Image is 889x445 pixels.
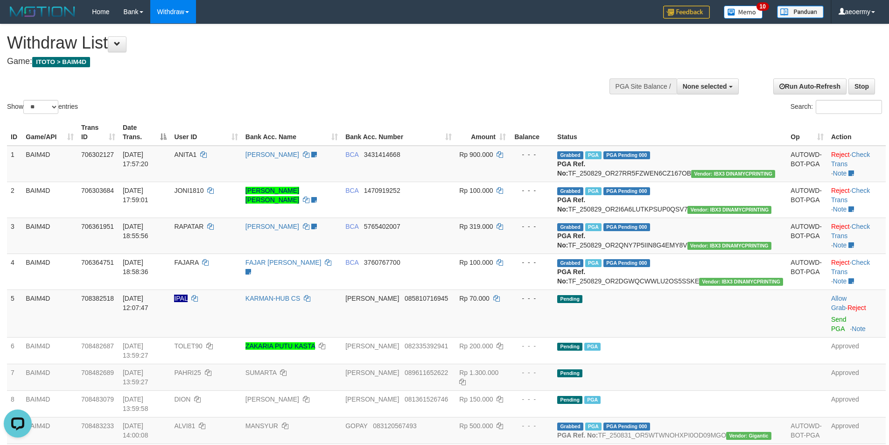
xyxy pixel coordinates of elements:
[123,422,148,439] span: [DATE] 14:00:08
[123,187,148,204] span: [DATE] 17:59:01
[557,295,582,303] span: Pending
[123,259,148,275] span: [DATE] 18:58:36
[81,342,114,350] span: 708482687
[4,4,32,32] button: Open LiveChat chat widget
[7,254,22,290] td: 4
[827,337,886,364] td: Approved
[22,146,77,182] td: BAIM4D
[553,182,787,218] td: TF_250829_OR2I6A6LUTKPSUP0QSV7
[848,78,875,94] a: Stop
[827,182,886,218] td: · ·
[691,170,775,178] span: Vendor URL: https://order2.1velocity.biz
[459,422,493,430] span: Rp 500.000
[123,295,148,311] span: [DATE] 12:07:47
[557,431,598,439] b: PGA Ref. No:
[7,34,583,52] h1: Withdraw List
[345,369,399,376] span: [PERSON_NAME]
[557,268,585,285] b: PGA Ref. No:
[22,254,77,290] td: BAIM4D
[364,187,400,194] span: Copy 1470919252 to clipboard
[677,78,739,94] button: None selected
[831,187,870,204] a: Check Trans
[81,259,114,266] span: 706364751
[119,119,170,146] th: Date Trans.: activate to sort column descending
[245,187,299,204] a: [PERSON_NAME] [PERSON_NAME]
[459,259,493,266] span: Rp 100.000
[557,196,585,213] b: PGA Ref. No:
[827,218,886,254] td: · ·
[557,423,583,431] span: Grabbed
[123,369,148,386] span: [DATE] 13:59:27
[373,422,416,430] span: Copy 083120567493 to clipboard
[510,119,553,146] th: Balance
[513,368,550,377] div: - - -
[833,241,847,249] a: Note
[557,369,582,377] span: Pending
[7,119,22,146] th: ID
[773,78,847,94] a: Run Auto-Refresh
[687,206,771,214] span: Vendor URL: https://order2.1velocity.biz
[459,295,490,302] span: Rp 70.000
[123,151,148,168] span: [DATE] 17:57:20
[726,432,771,440] span: Vendor URL: https://order5.1velocity.biz
[833,170,847,177] a: Note
[557,223,583,231] span: Grabbed
[459,223,493,230] span: Rp 319.000
[787,146,827,182] td: AUTOWD-BOT-PGA
[174,223,203,230] span: RAPATAR
[7,5,78,19] img: MOTION_logo.png
[847,304,866,311] a: Reject
[584,343,601,351] span: Marked by aeoriva
[170,119,241,146] th: User ID: activate to sort column ascending
[245,422,278,430] a: MANSYUR
[827,417,886,444] td: Approved
[364,151,400,158] span: Copy 3431414668 to clipboard
[603,259,650,267] span: PGA Pending
[405,396,448,403] span: Copy 081361526746 to clipboard
[22,337,77,364] td: BAIM4D
[513,421,550,431] div: - - -
[756,2,769,11] span: 10
[7,364,22,390] td: 7
[459,151,493,158] span: Rp 900.000
[827,254,886,290] td: · ·
[852,325,866,332] a: Note
[513,150,550,159] div: - - -
[245,295,300,302] a: KARMAN-HUB CS
[557,187,583,195] span: Grabbed
[77,119,119,146] th: Trans ID: activate to sort column ascending
[455,119,510,146] th: Amount: activate to sort column ascending
[81,422,114,430] span: 708483233
[345,342,399,350] span: [PERSON_NAME]
[557,343,582,351] span: Pending
[831,187,850,194] a: Reject
[553,218,787,254] td: TF_250829_OR2QNY7P5IIN8G4EMY8V
[603,187,650,195] span: PGA Pending
[553,417,787,444] td: TF_250831_OR5WTWNOHXPI0OD09MGO
[174,187,203,194] span: JONI1810
[7,390,22,417] td: 8
[831,259,870,275] a: Check Trans
[603,423,650,431] span: PGA Pending
[23,100,58,114] select: Showentries
[7,218,22,254] td: 3
[345,259,358,266] span: BCA
[174,295,188,302] span: Nama rekening ada tanda titik/strip, harap diedit
[345,396,399,403] span: [PERSON_NAME]
[585,423,602,431] span: Marked by aeosmey
[777,6,824,18] img: panduan.png
[699,278,783,286] span: Vendor URL: https://order2.1velocity.biz
[585,259,602,267] span: Marked by aeoyuva
[787,119,827,146] th: Op: activate to sort column ascending
[81,295,114,302] span: 708382518
[174,422,195,430] span: ALVI81
[513,395,550,404] div: - - -
[553,146,787,182] td: TF_250829_OR27RR5FZWEN6CZ167OB
[833,205,847,213] a: Note
[81,187,114,194] span: 706303684
[827,364,886,390] td: Approved
[174,259,198,266] span: FAJARA
[22,218,77,254] td: BAIM4D
[585,223,602,231] span: Marked by aeoyuva
[787,254,827,290] td: AUTOWD-BOT-PGA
